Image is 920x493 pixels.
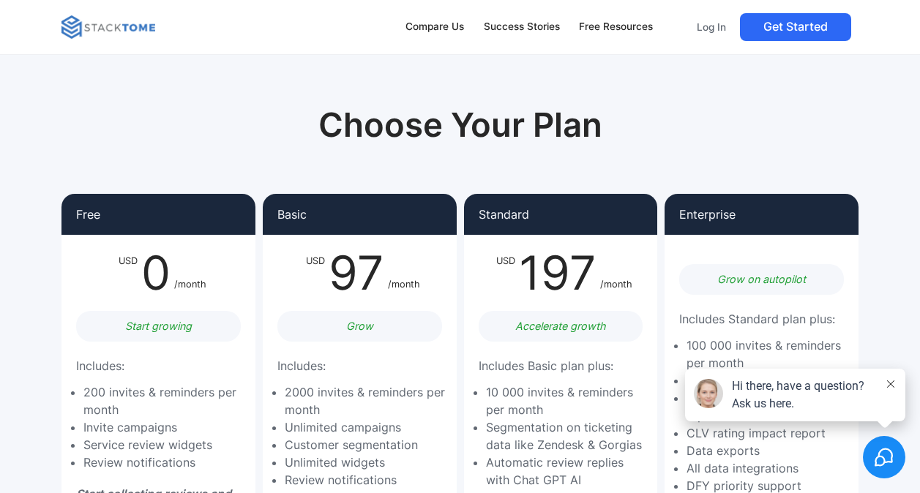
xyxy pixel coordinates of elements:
[260,105,661,146] h1: Choose Your Plan
[572,12,660,42] a: Free Resources
[405,19,464,35] div: Compare Us
[83,418,248,436] li: Invite campaigns
[689,13,734,41] a: Log In
[717,273,806,285] em: Grow on autopilot
[83,436,248,454] li: Service review widgets
[496,249,515,296] div: USD
[515,249,600,296] div: 197
[687,336,851,372] li: 100 000 invites & reminders per month
[285,418,449,436] li: Unlimited campaigns
[285,471,449,489] li: Review notifications
[277,208,307,220] p: Basic
[579,19,653,35] div: Free Resources
[83,383,248,418] li: 200 invites & reminders per month
[479,208,529,220] p: Standard
[697,20,726,34] p: Log In
[398,12,471,42] a: Compare Us
[515,320,606,332] em: Accelerate growth
[476,12,566,42] a: Success Stories
[325,249,388,296] div: 97
[83,454,248,471] li: Review notifications
[486,454,651,489] li: Automatic review replies with Chat GPT AI
[285,383,449,418] li: 2000 invites & reminders per month
[740,13,851,41] a: Get Started
[484,19,560,35] div: Success Stories
[277,356,326,376] p: Includes:
[174,249,206,296] div: /month
[76,208,100,220] p: Free
[285,436,449,454] li: Customer segmentation
[346,320,373,332] em: Grow
[125,320,192,332] em: Start growing
[388,249,420,296] div: /month
[285,454,449,471] li: Unlimited widgets
[76,356,124,376] p: Includes:
[679,309,835,329] p: Includes Standard plan plus:
[479,356,613,376] p: Includes Basic plan plus:
[600,249,632,296] div: /month
[486,418,651,454] li: Segmentation on ticketing data like Zendesk & Gorgias
[138,249,174,296] div: 0
[486,383,651,418] li: 10 000 invites & reminders per month
[119,249,138,296] div: USD
[679,208,736,220] p: Enterprise
[306,249,325,296] div: USD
